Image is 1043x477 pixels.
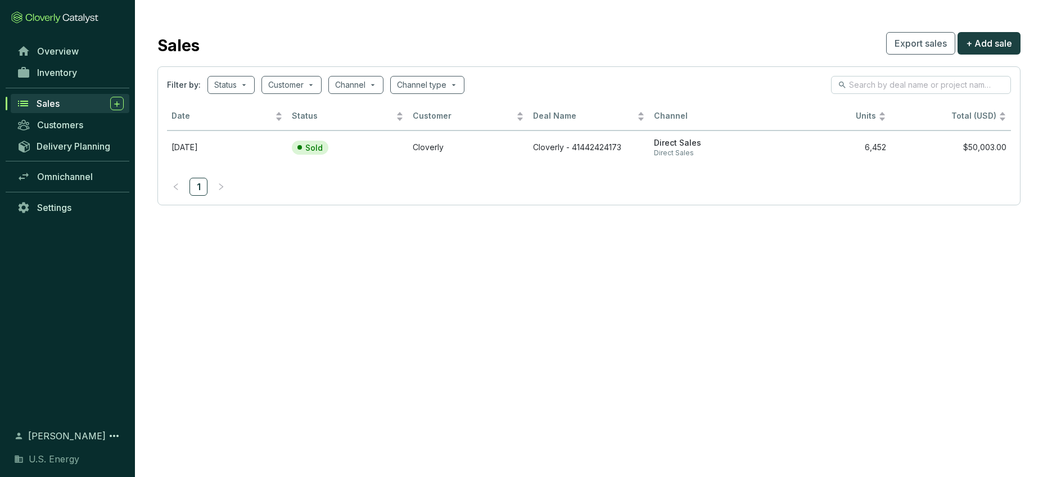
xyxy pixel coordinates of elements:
[37,98,60,109] span: Sales
[408,103,529,130] th: Customer
[529,103,649,130] th: Deal Name
[167,103,287,130] th: Date
[770,103,890,130] th: Units
[37,202,71,213] span: Settings
[167,130,287,164] td: Aug 06 2025
[11,115,129,134] a: Customers
[212,178,230,196] button: right
[212,178,230,196] li: Next Page
[305,143,323,153] p: Sold
[37,46,79,57] span: Overview
[190,178,207,195] a: 1
[11,137,129,155] a: Delivery Planning
[37,67,77,78] span: Inventory
[958,32,1021,55] button: + Add sale
[11,198,129,217] a: Settings
[770,130,890,164] td: 6,452
[951,111,996,120] span: Total (USD)
[292,111,393,121] span: Status
[167,178,185,196] button: left
[408,130,529,164] td: Cloverly
[891,130,1011,164] td: $50,003.00
[37,141,110,152] span: Delivery Planning
[11,42,129,61] a: Overview
[37,119,83,130] span: Customers
[167,178,185,196] li: Previous Page
[157,34,200,57] h2: Sales
[649,103,770,130] th: Channel
[189,178,207,196] li: 1
[849,79,994,91] input: Search by deal name or project name...
[413,111,514,121] span: Customer
[172,183,180,191] span: left
[11,94,129,113] a: Sales
[533,111,634,121] span: Deal Name
[774,111,875,121] span: Units
[28,429,106,443] span: [PERSON_NAME]
[895,37,947,50] span: Export sales
[11,167,129,186] a: Omnichannel
[37,171,93,182] span: Omnichannel
[29,452,79,466] span: U.S. Energy
[217,183,225,191] span: right
[966,37,1012,50] span: + Add sale
[11,63,129,82] a: Inventory
[167,79,201,91] span: Filter by:
[171,111,273,121] span: Date
[654,138,765,148] span: Direct Sales
[886,32,955,55] button: Export sales
[287,103,408,130] th: Status
[654,148,765,157] span: Direct Sales
[529,130,649,164] td: Cloverly - 41442424173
